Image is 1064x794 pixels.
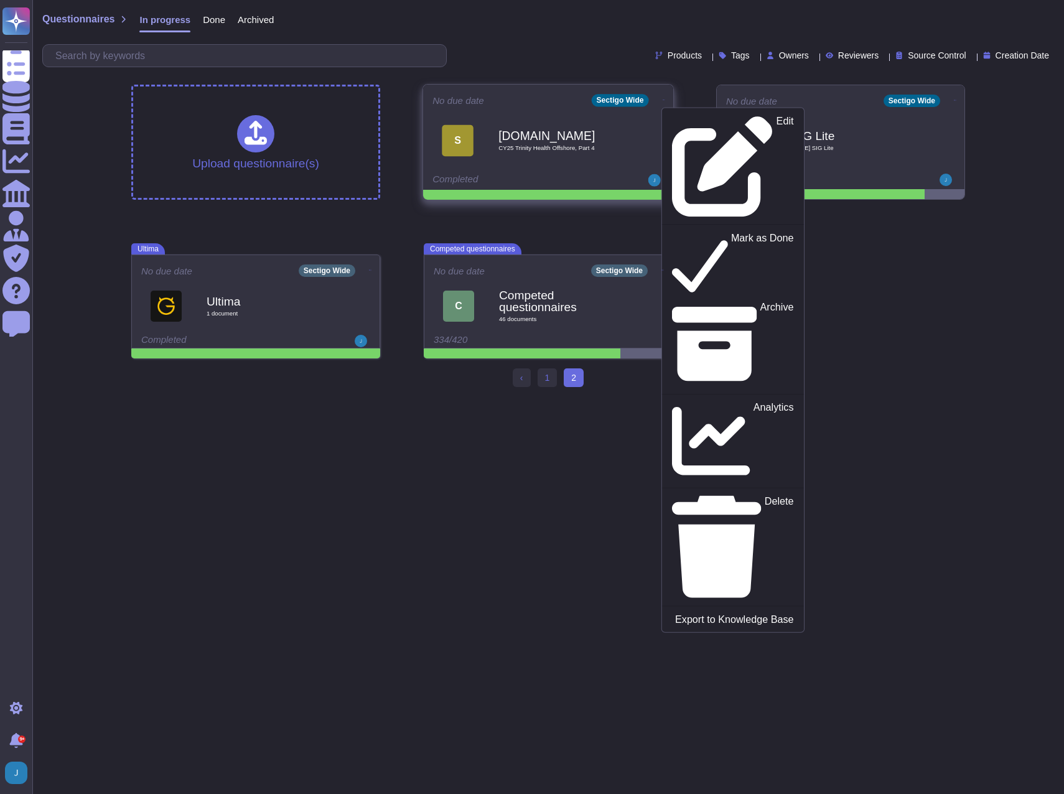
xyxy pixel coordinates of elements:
[139,15,190,24] span: In progress
[591,264,648,277] div: Sectigo Wide
[591,94,648,106] div: Sectigo Wide
[765,497,794,598] p: Delete
[731,51,750,60] span: Tags
[668,51,702,60] span: Products
[131,243,165,255] span: Ultima
[498,145,624,151] span: CY25 Trinity Health Offshore, Part 4
[838,51,879,60] span: Reviewers
[49,45,446,67] input: Search by keywords
[499,316,623,322] span: 46 document s
[940,174,952,186] img: user
[424,243,521,255] span: Competed questionnaires
[648,174,661,187] img: user
[18,736,26,743] div: 9+
[499,289,623,313] b: Competed questionnaires
[432,174,587,187] div: Completed
[779,51,809,60] span: Owners
[2,759,36,787] button: user
[675,615,793,625] p: Export to Knowledge Base
[662,493,804,600] a: Delete
[207,311,331,317] span: 1 document
[538,368,558,387] a: 1
[662,299,804,389] a: Archive
[355,335,367,347] img: user
[884,95,940,107] div: Sectigo Wide
[791,130,916,142] b: SIG Lite
[662,399,804,483] a: Analytics
[564,368,584,387] span: 2
[151,291,182,322] img: Logo
[662,611,804,627] a: Export to Knowledge Base
[207,296,331,307] b: Ultima
[443,291,474,322] div: C
[731,233,794,296] p: Mark as Done
[791,145,916,151] span: [DATE] SIG Lite
[662,113,804,220] a: Edit
[777,116,794,217] p: Edit
[42,14,114,24] span: Questionnaires
[996,51,1049,60] span: Creation Date
[432,96,484,105] span: No due date
[434,334,467,345] span: 334/420
[141,266,192,276] span: No due date
[203,15,225,24] span: Done
[141,334,187,345] span: Completed
[238,15,274,24] span: Archived
[520,373,523,383] span: ‹
[726,96,777,106] span: No due date
[498,129,624,141] b: [DOMAIN_NAME]
[434,266,485,276] span: No due date
[442,124,474,156] div: S
[299,264,355,277] div: Sectigo Wide
[754,403,794,480] p: Analytics
[192,115,319,169] div: Upload questionnaire(s)
[760,302,794,386] p: Archive
[662,230,804,299] a: Mark as Done
[908,51,966,60] span: Source Control
[5,762,27,784] img: user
